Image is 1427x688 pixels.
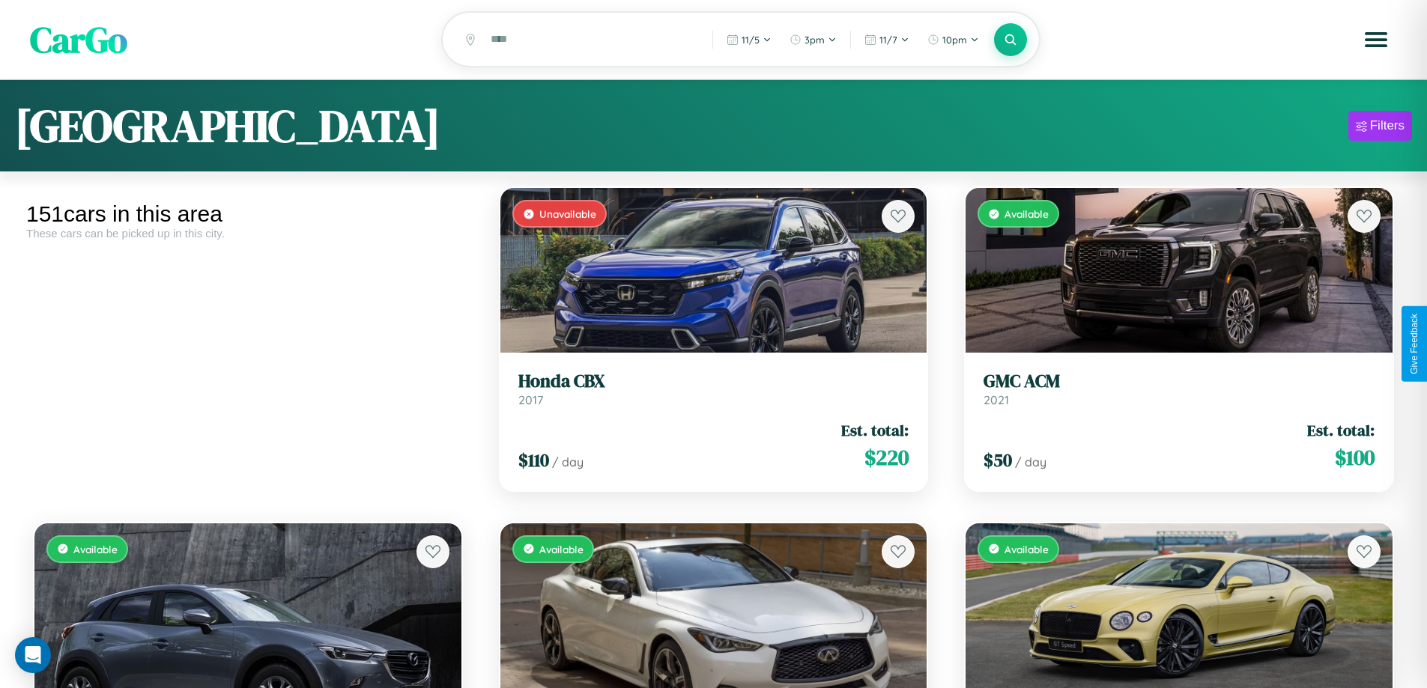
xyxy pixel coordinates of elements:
[782,28,844,52] button: 3pm
[805,34,825,46] span: 3pm
[1355,19,1397,61] button: Open menu
[1015,454,1046,469] span: / day
[73,543,118,555] span: Available
[1005,207,1049,220] span: Available
[1005,543,1049,555] span: Available
[719,28,779,52] button: 11/5
[539,207,596,220] span: Unavailable
[1370,118,1405,133] div: Filters
[15,95,440,156] h1: [GEOGRAPHIC_DATA]
[15,637,51,673] div: Open Intercom Messenger
[841,419,909,441] span: Est. total:
[552,454,584,469] span: / day
[984,371,1375,392] h3: GMC ACM
[857,28,917,52] button: 11/7
[984,448,1012,472] span: $ 50
[26,227,470,240] div: These cars can be picked up in this city.
[984,392,1009,407] span: 2021
[742,34,760,46] span: 11 / 5
[518,448,549,472] span: $ 110
[518,392,543,407] span: 2017
[30,15,127,64] span: CarGo
[864,442,909,472] span: $ 220
[539,543,584,555] span: Available
[1335,442,1375,472] span: $ 100
[1307,419,1375,441] span: Est. total:
[518,371,909,407] a: Honda CBX2017
[879,34,897,46] span: 11 / 7
[1348,111,1412,141] button: Filters
[942,34,967,46] span: 10pm
[920,28,987,52] button: 10pm
[1409,314,1420,374] div: Give Feedback
[984,371,1375,407] a: GMC ACM2021
[518,371,909,392] h3: Honda CBX
[26,201,470,227] div: 151 cars in this area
